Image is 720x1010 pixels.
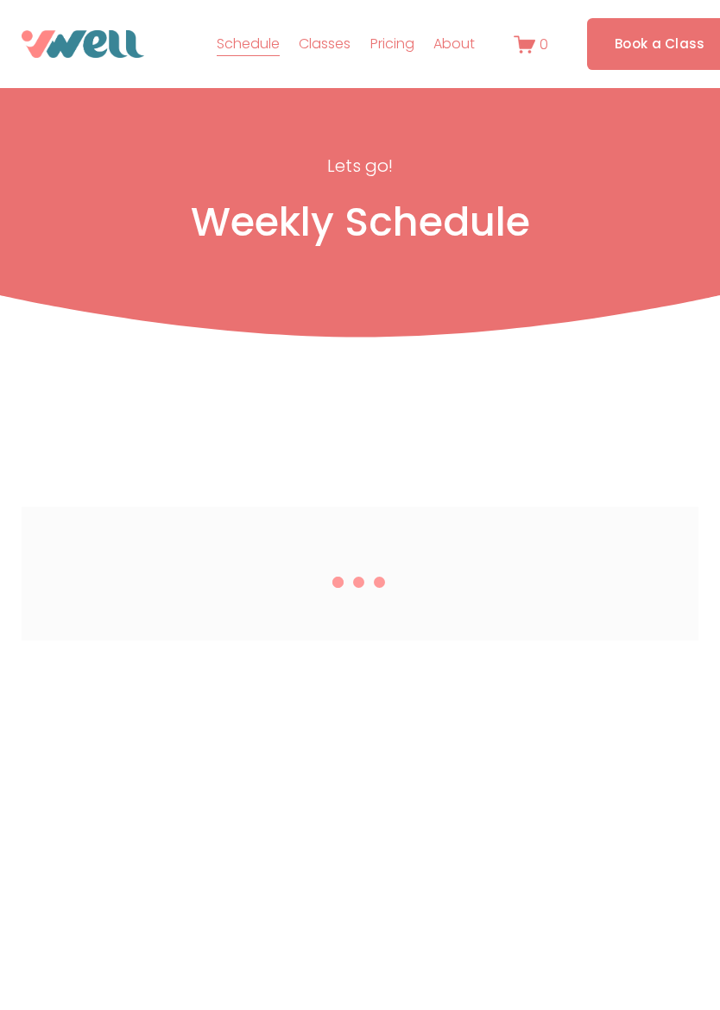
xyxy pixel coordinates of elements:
[433,30,475,58] a: folder dropdown
[217,30,280,58] a: Schedule
[299,32,351,57] span: Classes
[540,35,548,54] span: 0
[222,150,498,181] p: Lets go!
[370,30,414,58] a: Pricing
[433,32,475,57] span: About
[22,198,698,247] h1: Weekly Schedule
[299,30,351,58] a: folder dropdown
[22,30,144,58] img: VWell
[514,34,548,55] a: 0 items in cart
